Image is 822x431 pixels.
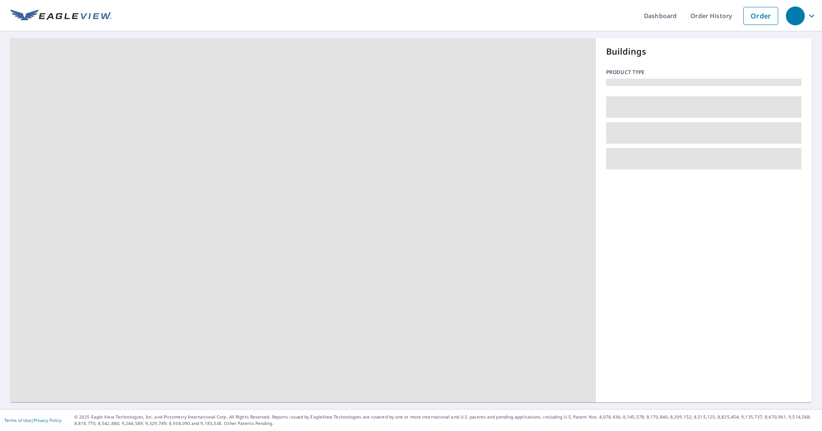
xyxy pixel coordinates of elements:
p: | [4,418,61,423]
a: Terms of Use [4,417,31,423]
a: Privacy Policy [34,417,61,423]
p: Buildings [606,45,801,58]
p: © 2025 Eagle View Technologies, Inc. and Pictometry International Corp. All Rights Reserved. Repo... [74,414,818,427]
a: Order [743,7,778,25]
img: EV Logo [10,9,112,22]
p: Product type [606,68,801,76]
